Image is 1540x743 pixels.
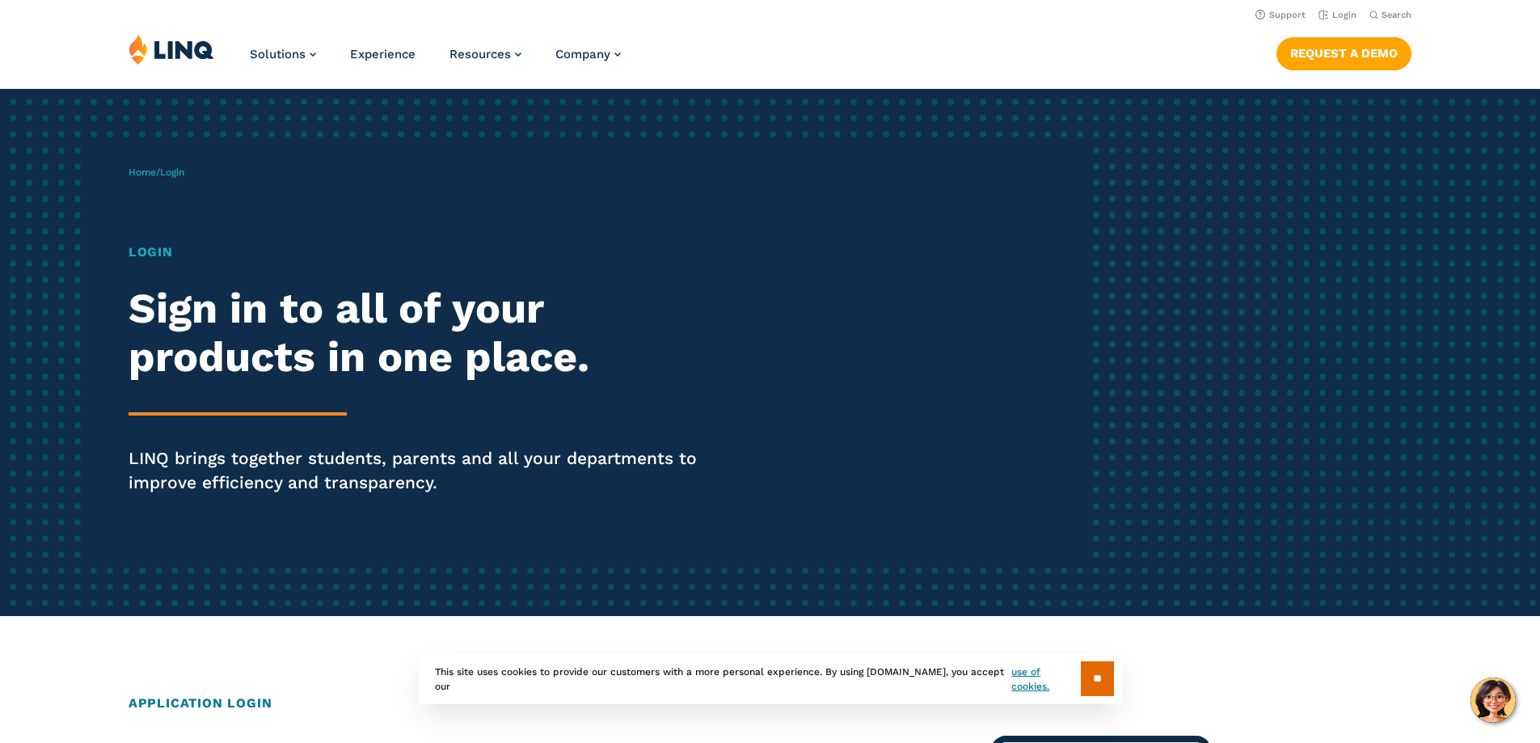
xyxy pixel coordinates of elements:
button: Hello, have a question? Let’s chat. [1470,678,1516,723]
h2: Sign in to all of your products in one place. [129,285,722,382]
span: Search [1382,10,1411,20]
a: Support [1255,10,1306,20]
h1: Login [129,243,722,262]
span: Login [160,167,184,178]
button: Open Search Bar [1369,9,1411,21]
a: Login [1318,10,1356,20]
nav: Button Navigation [1276,34,1411,70]
span: / [129,167,184,178]
a: Resources [449,47,521,61]
span: Solutions [250,47,306,61]
img: LINQ | K‑12 Software [129,34,214,65]
a: Home [129,167,156,178]
a: Solutions [250,47,316,61]
div: This site uses cookies to provide our customers with a more personal experience. By using [DOMAIN... [419,653,1122,704]
nav: Primary Navigation [250,34,621,87]
a: Experience [350,47,416,61]
a: Company [555,47,621,61]
p: LINQ brings together students, parents and all your departments to improve efficiency and transpa... [129,446,722,495]
a: Request a Demo [1276,37,1411,70]
span: Resources [449,47,511,61]
span: Company [555,47,610,61]
a: use of cookies. [1011,665,1080,694]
